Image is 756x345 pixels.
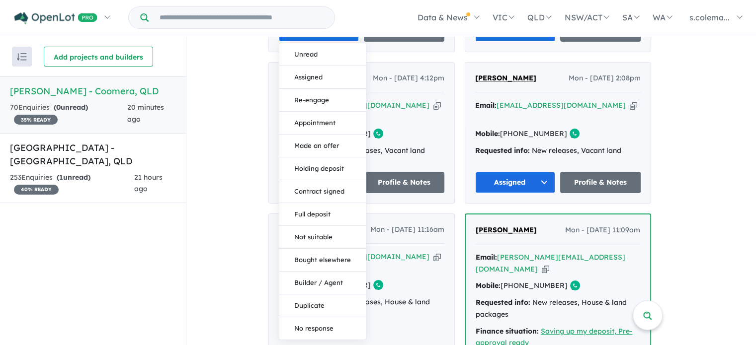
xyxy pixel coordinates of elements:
span: 1 [59,173,63,182]
a: [EMAIL_ADDRESS][DOMAIN_NAME] [300,101,429,110]
button: Assigned [475,172,556,193]
div: 70 Enquir ies [10,102,127,126]
div: 253 Enquir ies [10,172,134,196]
span: Mon - [DATE] 11:16am [370,224,444,236]
button: Full deposit [279,203,366,226]
input: Try estate name, suburb, builder or developer [151,7,333,28]
a: [PERSON_NAME][EMAIL_ADDRESS][DOMAIN_NAME] [476,253,625,274]
a: [PHONE_NUMBER] [304,129,371,138]
strong: Email: [475,101,497,110]
button: Copy [433,252,441,262]
button: Copy [630,100,637,111]
a: [PERSON_NAME] [476,224,537,236]
strong: Email: [476,253,497,262]
button: No response [279,317,366,340]
a: Profile & Notes [364,172,444,193]
button: Not suitable [279,226,366,249]
button: Duplicate [279,294,366,317]
strong: ( unread) [57,173,90,182]
h5: [GEOGRAPHIC_DATA] - [GEOGRAPHIC_DATA] , QLD [10,141,176,168]
span: Mon - [DATE] 2:08pm [569,72,641,84]
a: [PHONE_NUMBER] [500,129,567,138]
span: 20 minutes ago [127,103,164,124]
span: Mon - [DATE] 11:09am [565,224,640,236]
button: Appointment [279,112,366,135]
button: Bought elsewhere [279,249,366,272]
a: [EMAIL_ADDRESS][DOMAIN_NAME] [497,101,626,110]
button: Assigned [279,66,366,89]
strong: Requested info: [475,146,530,155]
strong: Finance situation: [476,327,539,336]
strong: Requested info: [476,298,530,307]
button: Builder / Agent [279,272,366,294]
button: Contract signed [279,180,366,203]
span: [PERSON_NAME] [476,225,537,234]
span: [PERSON_NAME] [475,73,536,82]
strong: ( unread) [54,103,88,112]
span: 40 % READY [14,185,59,195]
div: New releases, House & land packages [476,297,640,321]
button: Add projects and builders [44,47,153,67]
button: Copy [433,100,441,111]
a: [PHONE_NUMBER] [501,281,568,290]
button: Copy [542,264,549,275]
span: s.colema... [689,12,730,22]
span: 21 hours ago [134,173,163,194]
strong: Mobile: [476,281,501,290]
strong: Mobile: [475,129,500,138]
a: [EMAIL_ADDRESS][DOMAIN_NAME] [300,252,429,261]
img: sort.svg [17,53,27,61]
a: [PHONE_NUMBER] [304,280,371,289]
img: Openlot PRO Logo White [14,12,97,24]
a: [PERSON_NAME] [475,72,536,84]
span: 0 [56,103,61,112]
h5: [PERSON_NAME] - Coomera , QLD [10,84,176,98]
span: Mon - [DATE] 4:12pm [373,72,444,84]
div: New releases, Vacant land [475,145,641,157]
button: Made an offer [279,135,366,157]
button: Unread [279,43,366,66]
div: Assigned [279,43,366,340]
button: Re-engage [279,89,366,112]
a: Profile & Notes [560,172,641,193]
button: Holding deposit [279,157,366,180]
span: 35 % READY [14,115,58,125]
